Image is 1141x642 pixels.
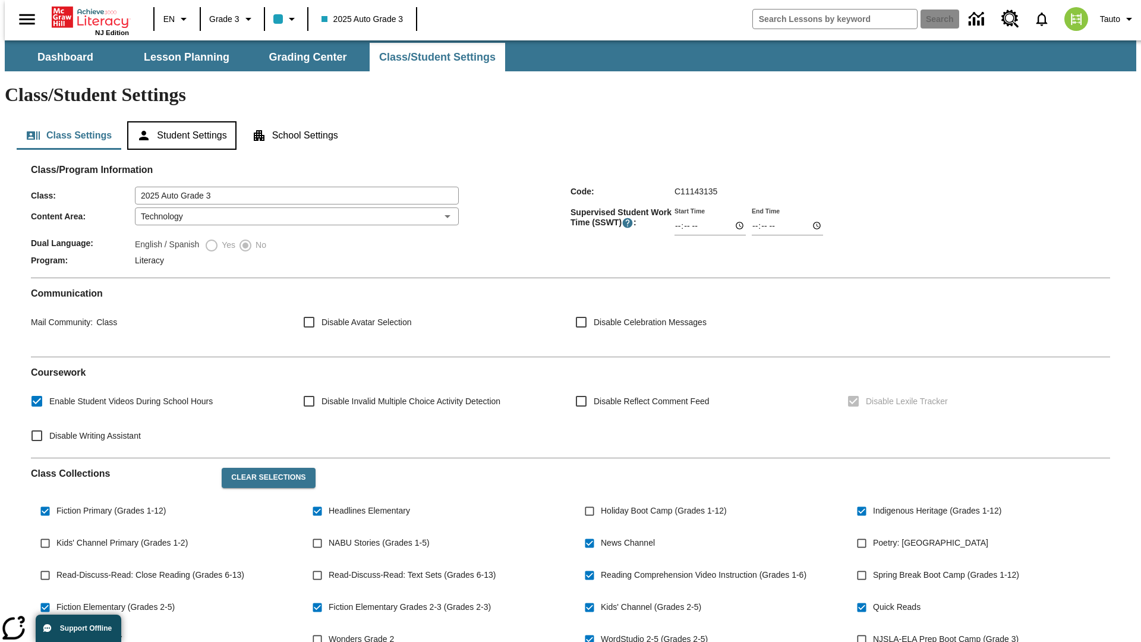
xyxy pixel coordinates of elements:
div: Class/Student Settings [17,121,1124,150]
button: Language: EN, Select a language [158,8,196,30]
span: 2025 Auto Grade 3 [322,13,404,26]
span: Fiction Elementary Grades 2-3 (Grades 2-3) [329,601,491,613]
input: search field [753,10,917,29]
span: Mail Community : [31,317,93,327]
span: Class [93,317,117,327]
label: English / Spanish [135,238,199,253]
img: avatar image [1064,7,1088,31]
span: Indigenous Heritage (Grades 1-12) [873,505,1001,517]
button: Profile/Settings [1095,8,1141,30]
span: Disable Invalid Multiple Choice Activity Detection [322,395,500,408]
span: Disable Reflect Comment Feed [594,395,710,408]
button: Supervised Student Work Time is the timeframe when students can take LevelSet and when lessons ar... [622,217,633,229]
span: Holiday Boot Camp (Grades 1-12) [601,505,727,517]
a: Data Center [962,3,994,36]
div: Coursework [31,367,1110,448]
span: Reading Comprehension Video Instruction (Grades 1-6) [601,569,806,581]
button: Class color is light blue. Change class color [269,8,304,30]
label: Start Time [674,206,705,215]
span: Enable Student Videos During School Hours [49,395,213,408]
div: SubNavbar [5,40,1136,71]
span: No [253,239,266,251]
button: School Settings [242,121,348,150]
div: SubNavbar [5,43,506,71]
span: Poetry: [GEOGRAPHIC_DATA] [873,537,988,549]
span: NABU Stories (Grades 1-5) [329,537,430,549]
div: Communication [31,288,1110,347]
span: Kids' Channel Primary (Grades 1-2) [56,537,188,549]
h2: Class Collections [31,468,212,479]
span: Class : [31,191,135,200]
span: Supervised Student Work Time (SSWT) : [570,207,674,229]
a: Resource Center, Will open in new tab [994,3,1026,35]
span: NJ Edition [95,29,129,36]
span: Yes [219,239,235,251]
span: Support Offline [60,624,112,632]
span: Fiction Primary (Grades 1-12) [56,505,166,517]
span: Fiction Elementary (Grades 2-5) [56,601,175,613]
button: Support Offline [36,615,121,642]
input: Class [135,187,459,204]
span: EN [163,13,175,26]
span: Spring Break Boot Camp (Grades 1-12) [873,569,1019,581]
button: Class Settings [17,121,121,150]
span: Headlines Elementary [329,505,410,517]
div: Home [52,4,129,36]
h2: Communication [31,288,1110,299]
h1: Class/Student Settings [5,84,1136,106]
span: Disable Lexile Tracker [866,395,948,408]
span: C11143135 [674,187,717,196]
span: Kids' Channel (Grades 2-5) [601,601,701,613]
span: Quick Reads [873,601,921,613]
span: Literacy [135,256,164,265]
span: Read-Discuss-Read: Close Reading (Grades 6-13) [56,569,244,581]
span: Disable Writing Assistant [49,430,141,442]
label: End Time [752,206,780,215]
span: Disable Avatar Selection [322,316,412,329]
button: Select a new avatar [1057,4,1095,34]
button: Clear Selections [222,468,315,488]
span: Tauto [1100,13,1120,26]
span: Content Area : [31,212,135,221]
span: Read-Discuss-Read: Text Sets (Grades 6-13) [329,569,496,581]
h2: Course work [31,367,1110,378]
span: Code : [570,187,674,196]
div: Class/Program Information [31,176,1110,268]
button: Lesson Planning [127,43,246,71]
span: Dual Language : [31,238,135,248]
button: Grade: Grade 3, Select a grade [204,8,260,30]
a: Notifications [1026,4,1057,34]
h2: Class/Program Information [31,164,1110,175]
button: Open side menu [10,2,45,37]
button: Grading Center [248,43,367,71]
button: Dashboard [6,43,125,71]
span: Program : [31,256,135,265]
a: Home [52,5,129,29]
button: Student Settings [127,121,236,150]
span: Disable Celebration Messages [594,316,707,329]
div: Technology [135,207,459,225]
span: Grade 3 [209,13,239,26]
button: Class/Student Settings [370,43,505,71]
span: News Channel [601,537,655,549]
